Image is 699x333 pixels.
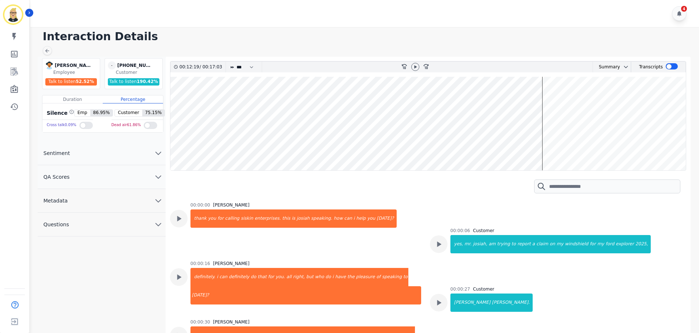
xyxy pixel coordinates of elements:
div: enterprises. [254,209,282,228]
div: Summary [593,62,620,72]
span: Emp [75,110,90,116]
div: Customer [116,69,161,75]
div: have [335,268,347,286]
div: 00:00:30 [190,319,210,325]
div: help [355,209,366,228]
div: [DATE]? [376,209,397,228]
div: speaking [381,268,403,286]
div: 2025, [635,235,651,253]
div: [PERSON_NAME] [213,261,250,266]
div: do [250,268,257,286]
div: pleasure [355,268,376,286]
div: 00:17:03 [201,62,221,72]
div: you [366,209,376,228]
div: you [207,209,217,228]
span: 190.42 % [137,79,158,84]
div: definitely [228,268,250,286]
div: 00:00:16 [190,261,210,266]
span: QA Scores [38,173,76,181]
div: siskin [240,209,254,228]
div: i [353,209,355,228]
div: that [257,268,267,286]
svg: chevron down [623,64,629,70]
div: 00:00:06 [450,228,470,234]
svg: chevron down [154,220,163,229]
div: Talk to listen [45,78,97,86]
span: Sentiment [38,150,76,157]
div: Cross talk 0.09 % [47,120,76,130]
div: thank [191,209,207,228]
div: my [597,235,605,253]
div: is [291,209,296,228]
div: you. [275,268,286,286]
div: Duration [42,95,103,103]
div: report [517,235,532,253]
div: of [375,268,381,286]
span: Customer [115,110,142,116]
button: chevron down [620,64,629,70]
div: am [488,235,496,253]
div: can [344,209,353,228]
div: a [532,235,536,253]
div: do [325,268,332,286]
div: 00:00:27 [450,286,470,292]
div: Customer [473,228,494,234]
div: my [556,235,564,253]
svg: chevron down [154,173,163,181]
button: Metadata chevron down [38,189,166,213]
div: for [267,268,275,286]
button: Sentiment chevron down [38,141,166,165]
div: [PERSON_NAME]. [491,294,533,312]
span: Metadata [38,197,73,204]
div: the [347,268,355,286]
div: [DATE]? [191,286,421,304]
div: yes, [451,235,464,253]
button: QA Scores chevron down [38,165,166,189]
span: 52.52 % [76,79,94,84]
div: Transcripts [639,62,663,72]
button: Questions chevron down [38,213,166,236]
span: 86.95 % [90,110,113,116]
div: [PERSON_NAME] [55,61,91,69]
span: 75.15 % [142,110,165,116]
div: Employee [53,69,98,75]
svg: chevron down [154,149,163,158]
div: mr. [464,235,472,253]
div: [PERSON_NAME] [213,319,250,325]
div: all [286,268,292,286]
span: - [108,61,116,69]
div: but [306,268,314,286]
div: 00:12:19 [180,62,200,72]
img: Bordered avatar [4,6,22,23]
div: [PERSON_NAME] [451,294,491,312]
div: for [589,235,597,253]
div: Dead air 61.86 % [112,120,141,130]
div: to [511,235,517,253]
div: this [282,209,291,228]
div: Customer [473,286,494,292]
div: who [314,268,325,286]
div: windshield [564,235,589,253]
div: [PERSON_NAME] [213,202,250,208]
div: Silence [45,109,74,117]
div: to [403,268,408,286]
h1: Interaction Details [43,30,692,43]
div: for [217,209,224,228]
div: i [332,268,334,286]
div: speaking. [310,209,333,228]
div: / [180,62,224,72]
div: josiah, [472,235,488,253]
div: 4 [681,6,687,12]
div: trying [496,235,511,253]
div: right, [292,268,306,286]
div: claim [536,235,549,253]
div: explorer [615,235,635,253]
div: ford [605,235,615,253]
div: how [333,209,344,228]
div: Talk to listen [108,78,160,86]
div: i [216,268,219,286]
div: Percentage [103,95,163,103]
div: on [549,235,556,253]
div: calling [224,209,240,228]
div: [PHONE_NUMBER] [117,61,154,69]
